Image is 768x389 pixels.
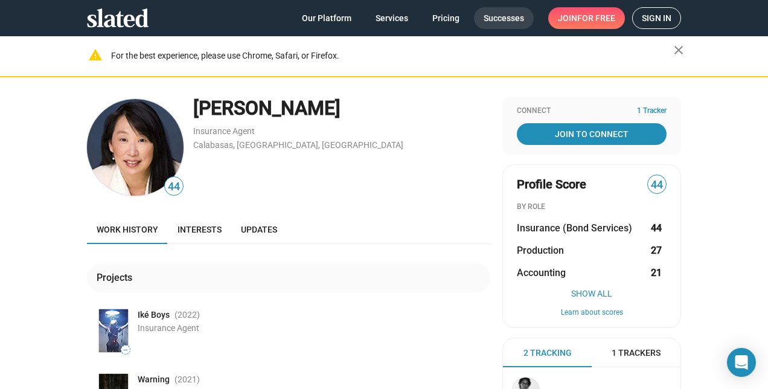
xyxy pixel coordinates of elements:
[517,289,667,298] button: Show All
[174,309,200,321] span: (2022 )
[366,7,418,29] a: Services
[548,7,625,29] a: Joinfor free
[97,225,158,234] span: Work history
[174,374,200,385] span: (2021 )
[612,347,661,359] span: 1 Trackers
[138,374,170,385] span: Warning
[671,43,686,57] mat-icon: close
[193,140,403,150] a: Calabasas, [GEOGRAPHIC_DATA], [GEOGRAPHIC_DATA]
[231,215,287,244] a: Updates
[517,266,566,279] span: Accounting
[121,347,130,353] span: —
[292,7,361,29] a: Our Platform
[97,271,137,284] div: Projects
[727,348,756,377] div: Open Intercom Messenger
[558,7,615,29] span: Join
[637,106,667,116] span: 1 Tracker
[193,95,490,121] div: [PERSON_NAME]
[642,8,671,28] span: Sign in
[178,225,222,234] span: Interests
[648,177,666,193] span: 44
[517,244,564,257] span: Production
[651,244,662,257] strong: 27
[138,309,170,321] span: Iké Boys
[87,215,168,244] a: Work history
[517,222,632,234] span: Insurance (Bond Services)
[99,309,128,352] img: Poster: Iké Boys
[302,7,351,29] span: Our Platform
[651,222,662,234] strong: 44
[376,7,408,29] span: Services
[517,308,667,318] button: Learn about scores
[517,176,586,193] span: Profile Score
[88,48,103,62] mat-icon: warning
[423,7,469,29] a: Pricing
[168,215,231,244] a: Interests
[474,7,534,29] a: Successes
[517,123,667,145] a: Join To Connect
[517,106,667,116] div: Connect
[432,7,459,29] span: Pricing
[111,48,674,64] div: For the best experience, please use Chrome, Safari, or Firefox.
[651,266,662,279] strong: 21
[193,126,255,136] a: Insurance Agent
[632,7,681,29] a: Sign in
[241,225,277,234] span: Updates
[138,323,199,333] span: Insurance Agent
[519,123,664,145] span: Join To Connect
[87,99,184,196] img: Winnie Wong
[165,179,183,195] span: 44
[517,202,667,212] div: BY ROLE
[577,7,615,29] span: for free
[484,7,524,29] span: Successes
[523,347,572,359] span: 2 Tracking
